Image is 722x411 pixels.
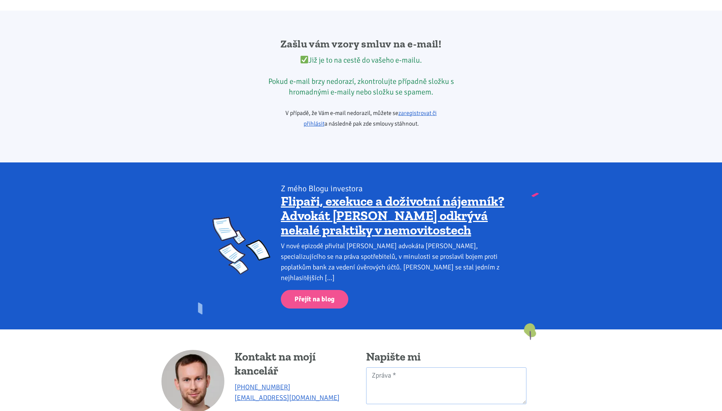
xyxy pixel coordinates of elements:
h4: Napište mi [366,350,526,364]
div: Z mého Blogu investora [281,183,509,194]
a: Přejít na blog [281,290,348,309]
a: [PHONE_NUMBER] [235,383,290,391]
a: Flipaři, exekuce a doživotní nájemník? Advokát [PERSON_NAME] odkrývá nekalé praktiky v nemovitostech [281,193,504,238]
a: zaregistrovat či přihlásit [304,109,437,128]
div: V nové epizodě přivítal [PERSON_NAME] advokáta [PERSON_NAME], specializujícího se na práva spotře... [281,241,509,283]
p: V případě, že Vám e-mail nedorazil, můžete se a následně pak zde smlouvy stáhnout. [264,108,458,129]
h2: Zašlu vám vzory smluv na e-mail! [264,37,458,51]
div: Již je to na cestě do vašeho e-mailu. Pokud e-mail brzy nedorazí, zkontrolujte případně složku s ... [264,55,458,98]
h4: Kontakt na mojí kancelář [235,350,356,378]
img: ✅ [301,56,308,63]
a: [EMAIL_ADDRESS][DOMAIN_NAME] [235,394,340,402]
